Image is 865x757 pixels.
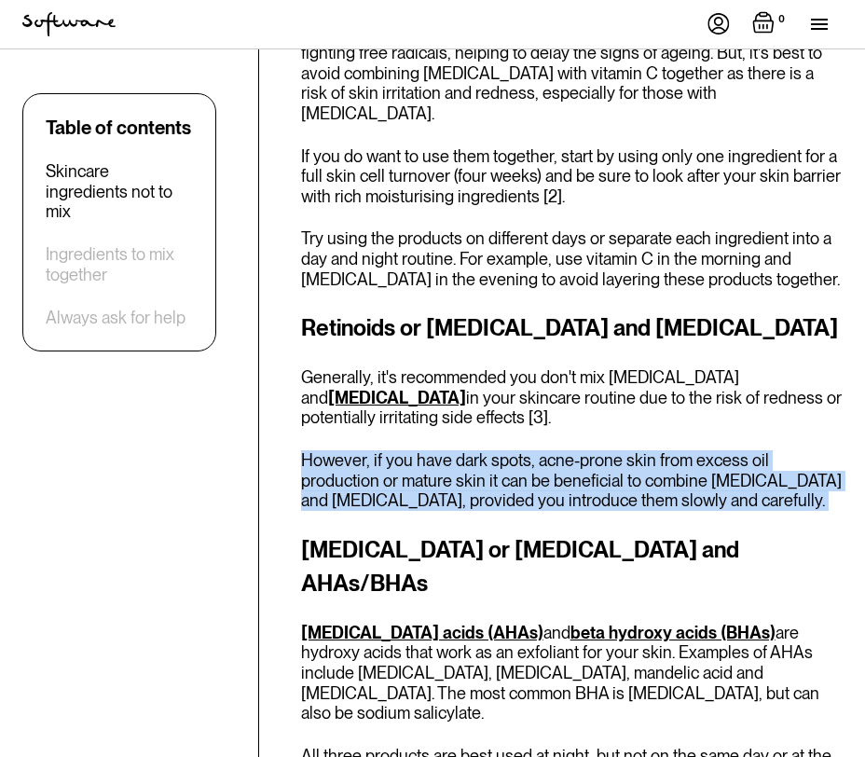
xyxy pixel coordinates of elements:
p: and are hydroxy acids that work as an exfoliant for your skin. Examples of AHAs include [MEDICAL_... [301,623,843,723]
a: [MEDICAL_DATA] acids (AHAs) [301,623,543,642]
a: [MEDICAL_DATA] [328,388,466,407]
div: Table of contents [46,117,191,139]
p: Often listed as [MEDICAL_DATA], it's critical in collagen production and fighting free radicals, ... [301,23,843,124]
p: Try using the products on different days or separate each ingredient into a day and night routine... [301,228,843,289]
a: Skincare ingredients not to mix [46,161,193,222]
img: Software Logo [22,12,116,36]
a: Open empty cart [752,11,789,37]
p: Generally, it's recommended you don't mix [MEDICAL_DATA] and in your skincare routine due to the ... [301,367,843,428]
div: 0 [775,11,789,28]
a: Always ask for help [46,308,185,328]
a: home [22,12,116,36]
p: If you do want to use them together, start by using only one ingredient for a full skin cell turn... [301,146,843,207]
h3: [MEDICAL_DATA] or [MEDICAL_DATA] and AHAs/BHAs [301,533,843,600]
h3: Retinoids or [MEDICAL_DATA] and [MEDICAL_DATA] [301,311,843,345]
a: beta hydroxy acids (BHAs) [570,623,776,642]
p: However, if you have dark spots, acne-prone skin from excess oil production or mature skin it can... [301,450,843,511]
a: Ingredients to mix together [46,244,193,284]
